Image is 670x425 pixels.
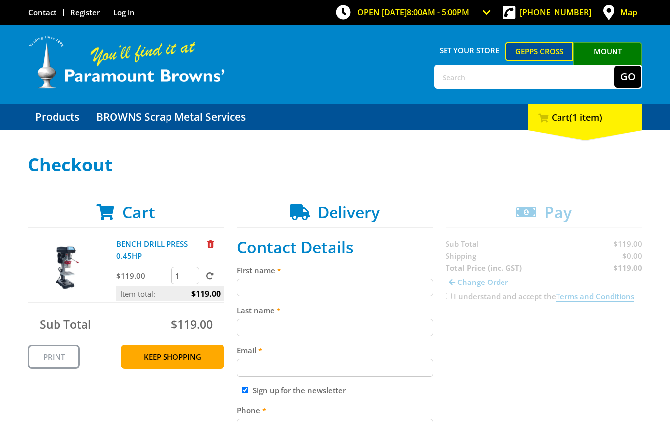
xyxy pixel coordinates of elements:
[191,286,221,301] span: $119.00
[434,42,505,59] span: Set your store
[505,42,574,61] a: Gepps Cross
[28,345,80,369] a: Print
[116,239,188,261] a: BENCH DRILL PRESS 0.45HP
[237,238,434,257] h2: Contact Details
[237,344,434,356] label: Email
[237,404,434,416] label: Phone
[237,319,434,336] input: Please enter your last name.
[171,316,213,332] span: $119.00
[573,42,642,79] a: Mount [PERSON_NAME]
[28,155,642,175] h1: Checkout
[407,7,469,18] span: 8:00am - 5:00pm
[28,35,226,90] img: Paramount Browns'
[113,7,135,17] a: Log in
[28,7,56,17] a: Go to the Contact page
[237,264,434,276] label: First name
[435,66,614,88] input: Search
[528,104,642,130] div: Cart
[116,270,169,282] p: $119.00
[116,286,224,301] p: Item total:
[37,238,97,297] img: BENCH DRILL PRESS 0.45HP
[122,201,155,223] span: Cart
[357,7,469,18] span: OPEN [DATE]
[569,111,602,123] span: (1 item)
[89,104,253,130] a: Go to the BROWNS Scrap Metal Services page
[614,66,641,88] button: Go
[318,201,380,223] span: Delivery
[70,7,100,17] a: Go to the registration page
[40,316,91,332] span: Sub Total
[121,345,224,369] a: Keep Shopping
[28,104,87,130] a: Go to the Products page
[253,385,346,395] label: Sign up for the newsletter
[237,304,434,316] label: Last name
[207,239,214,249] a: Remove from cart
[237,359,434,377] input: Please enter your email address.
[237,279,434,296] input: Please enter your first name.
